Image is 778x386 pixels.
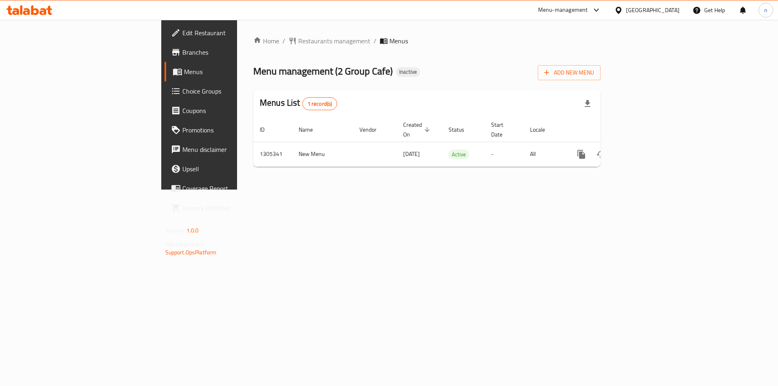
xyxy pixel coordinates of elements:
[298,36,370,46] span: Restaurants management
[374,36,376,46] li: /
[524,142,565,166] td: All
[182,106,285,115] span: Coupons
[182,28,285,38] span: Edit Restaurant
[544,68,594,78] span: Add New Menu
[165,43,291,62] a: Branches
[182,203,285,213] span: Grocery Checklist
[403,120,432,139] span: Created On
[289,36,370,46] a: Restaurants management
[538,5,588,15] div: Menu-management
[303,100,337,108] span: 1 record(s)
[182,86,285,96] span: Choice Groups
[359,125,387,134] span: Vendor
[530,125,556,134] span: Locale
[165,140,291,159] a: Menu disclaimer
[396,67,420,77] div: Inactive
[165,120,291,140] a: Promotions
[396,68,420,75] span: Inactive
[182,145,285,154] span: Menu disclaimer
[165,159,291,179] a: Upsell
[491,120,514,139] span: Start Date
[182,183,285,193] span: Coverage Report
[165,247,217,258] a: Support.OpsPlatform
[626,6,680,15] div: [GEOGRAPHIC_DATA]
[184,67,285,77] span: Menus
[165,23,291,43] a: Edit Restaurant
[182,125,285,135] span: Promotions
[538,65,601,80] button: Add New Menu
[299,125,323,134] span: Name
[449,150,469,159] span: Active
[302,97,338,110] div: Total records count
[449,125,475,134] span: Status
[182,164,285,174] span: Upsell
[572,145,591,164] button: more
[253,117,656,167] table: enhanced table
[253,36,601,46] nav: breadcrumb
[165,179,291,198] a: Coverage Report
[165,81,291,101] a: Choice Groups
[165,225,185,236] span: Version:
[485,142,524,166] td: -
[292,142,353,166] td: New Menu
[165,62,291,81] a: Menus
[165,198,291,218] a: Grocery Checklist
[260,125,275,134] span: ID
[578,94,597,113] div: Export file
[165,101,291,120] a: Coupons
[565,117,656,142] th: Actions
[186,225,199,236] span: 1.0.0
[260,97,337,110] h2: Menus List
[389,36,408,46] span: Menus
[591,145,611,164] button: Change Status
[165,239,203,250] span: Get support on:
[253,62,393,80] span: Menu management ( 2 Group Cafe )
[182,47,285,57] span: Branches
[403,149,420,159] span: [DATE]
[764,6,767,15] span: n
